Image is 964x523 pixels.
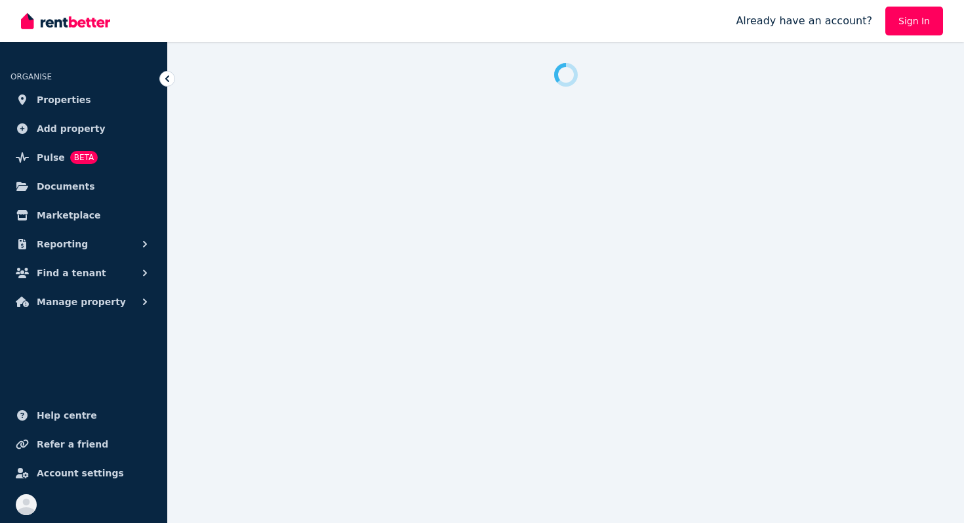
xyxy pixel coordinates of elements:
[37,465,124,481] span: Account settings
[736,13,872,29] span: Already have an account?
[37,408,97,423] span: Help centre
[37,150,65,165] span: Pulse
[37,92,91,108] span: Properties
[10,289,157,315] button: Manage property
[10,202,157,228] a: Marketplace
[37,207,100,223] span: Marketplace
[10,231,157,257] button: Reporting
[10,144,157,171] a: PulseBETA
[10,173,157,199] a: Documents
[10,260,157,286] button: Find a tenant
[10,431,157,457] a: Refer a friend
[10,72,52,81] span: ORGANISE
[70,151,98,164] span: BETA
[37,121,106,136] span: Add property
[37,265,106,281] span: Find a tenant
[37,294,126,310] span: Manage property
[10,460,157,486] a: Account settings
[37,236,88,252] span: Reporting
[10,87,157,113] a: Properties
[10,402,157,429] a: Help centre
[37,436,108,452] span: Refer a friend
[885,7,943,35] a: Sign In
[21,11,110,31] img: RentBetter
[37,178,95,194] span: Documents
[10,115,157,142] a: Add property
